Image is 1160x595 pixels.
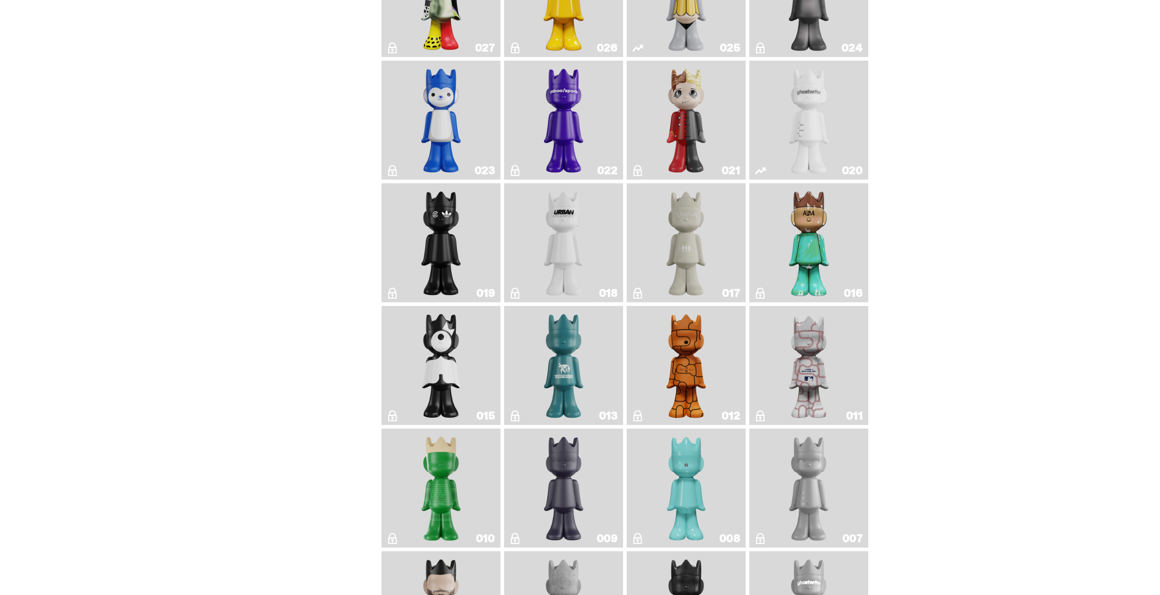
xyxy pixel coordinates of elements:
[597,165,618,176] div: 022
[722,165,740,176] div: 021
[720,42,740,53] div: 025
[417,432,465,544] img: JFG
[785,187,833,299] img: ALBA
[510,187,618,299] a: U.N. (Black & White)
[387,64,495,176] a: Squish
[846,410,863,421] div: 011
[476,410,495,421] div: 015
[778,64,840,176] img: ghost
[719,533,740,544] div: 008
[597,533,618,544] div: 009
[755,310,863,421] a: Baseball
[540,310,588,421] img: Trash
[785,310,832,421] img: Baseball
[722,288,740,299] div: 017
[841,42,863,53] div: 024
[540,187,588,299] img: U.N. (Black & White)
[476,533,495,544] div: 010
[632,432,740,544] a: Robin
[842,165,863,176] div: 020
[387,310,495,421] a: Quest
[387,187,495,299] a: Year of the Dragon
[755,64,863,176] a: ghost
[662,432,711,544] img: Robin
[599,410,618,421] div: 013
[842,533,863,544] div: 007
[844,288,863,299] div: 016
[476,288,495,299] div: 019
[662,187,711,299] img: Terminal 27
[632,64,740,176] a: Magic Man
[510,64,618,176] a: Yahoo!
[597,42,618,53] div: 026
[662,310,711,421] img: Basketball
[510,310,618,421] a: Trash
[755,187,863,299] a: ALBA
[417,187,465,299] img: Year of the Dragon
[632,310,740,421] a: Basketball
[387,432,495,544] a: JFG
[510,432,618,544] a: Zero Bond
[417,310,465,421] img: Quest
[785,432,833,544] img: ghost repose
[632,187,740,299] a: Terminal 27
[662,64,711,176] img: Magic Man
[599,288,618,299] div: 018
[475,42,495,53] div: 027
[474,165,495,176] div: 023
[417,64,465,176] img: Squish
[722,410,740,421] div: 012
[540,64,588,176] img: Yahoo!
[755,432,863,544] a: ghost repose
[540,432,588,544] img: Zero Bond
